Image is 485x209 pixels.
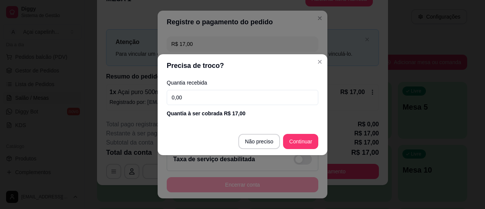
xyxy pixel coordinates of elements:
[167,110,318,117] div: Quantia à ser cobrada R$ 17,00
[238,134,280,149] button: Não preciso
[283,134,318,149] button: Continuar
[167,80,318,85] label: Quantia recebida
[314,56,326,68] button: Close
[158,54,327,77] header: Precisa de troco?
